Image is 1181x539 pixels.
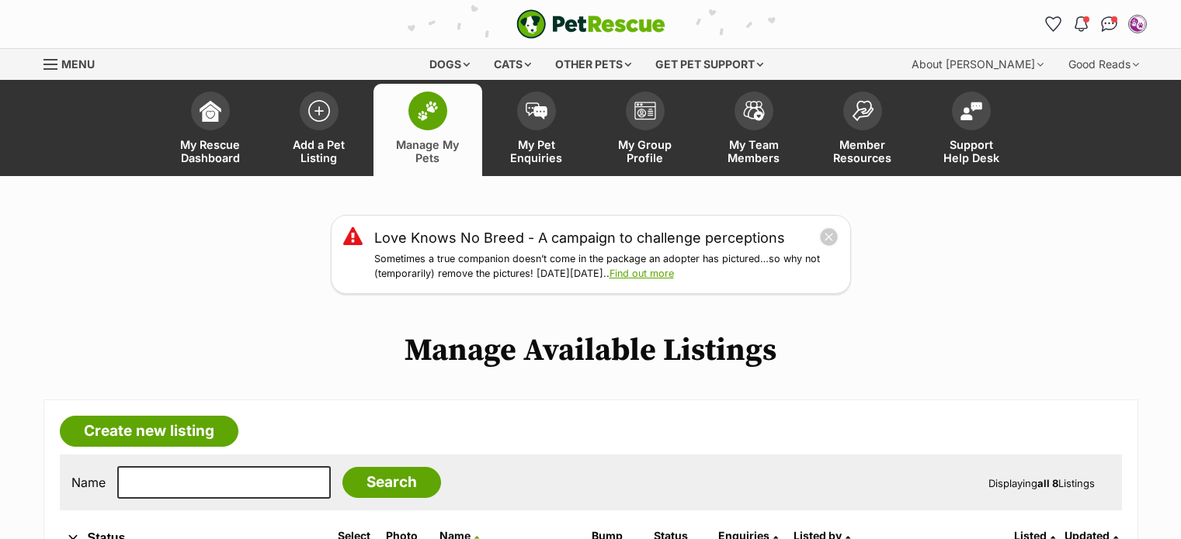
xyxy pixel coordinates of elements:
[936,138,1006,164] span: Support Help Desk
[719,138,789,164] span: My Team Members
[482,84,591,176] a: My Pet Enquiries
[265,84,373,176] a: Add a Pet Listing
[610,138,680,164] span: My Group Profile
[393,138,463,164] span: Manage My Pets
[1125,12,1150,36] button: My account
[516,9,665,39] img: logo-e224e6f780fb5917bec1dbf3a21bbac754714ae5b6737aabdf751b685950b380.svg
[1101,16,1117,32] img: chat-41dd97257d64d25036548639549fe6c8038ab92f7586957e7f3b1b290dea8141.svg
[284,138,354,164] span: Add a Pet Listing
[819,227,839,247] button: close
[374,252,839,282] p: Sometimes a true companion doesn’t come in the package an adopter has pictured…so why not (tempor...
[342,467,441,498] input: Search
[417,101,439,121] img: manage-my-pets-icon-02211641906a0b7f246fdf0571729dbe1e7629f14944591b6c1af311fb30b64b.svg
[544,49,642,80] div: Other pets
[60,416,238,447] a: Create new listing
[419,49,481,80] div: Dogs
[743,101,765,121] img: team-members-icon-5396bd8760b3fe7c0b43da4ab00e1e3bb1a5d9ba89233759b79545d2d3fc5d0d.svg
[200,100,221,122] img: dashboard-icon-eb2f2d2d3e046f16d808141f083e7271f6b2e854fb5c12c21221c1fb7104beca.svg
[61,57,95,71] span: Menu
[644,49,774,80] div: Get pet support
[373,84,482,176] a: Manage My Pets
[988,477,1095,489] span: Displaying Listings
[156,84,265,176] a: My Rescue Dashboard
[1037,477,1058,489] strong: all 8
[1041,12,1066,36] a: Favourites
[828,138,898,164] span: Member Resources
[526,102,547,119] img: pet-enquiries-icon-7e3ad2cf08bfb03b45e93fb7055b45f3efa6380592205ae92323e6603595dc1f.svg
[43,49,106,77] a: Menu
[917,84,1026,176] a: Support Help Desk
[374,227,785,248] a: Love Knows No Breed - A campaign to challenge perceptions
[960,102,982,120] img: help-desk-icon-fdf02630f3aa405de69fd3d07c3f3aa587a6932b1a1747fa1d2bba05be0121f9.svg
[1097,12,1122,36] a: Conversations
[71,475,106,489] label: Name
[634,102,656,120] img: group-profile-icon-3fa3cf56718a62981997c0bc7e787c4b2cf8bcc04b72c1350f741eb67cf2f40e.svg
[1058,49,1150,80] div: Good Reads
[483,49,542,80] div: Cats
[852,100,874,121] img: member-resources-icon-8e73f808a243e03378d46382f2149f9095a855e16c252ad45f914b54edf8863c.svg
[502,138,571,164] span: My Pet Enquiries
[1075,16,1087,32] img: notifications-46538b983faf8c2785f20acdc204bb7945ddae34d4c08c2a6579f10ce5e182be.svg
[591,84,700,176] a: My Group Profile
[1041,12,1150,36] ul: Account quick links
[1069,12,1094,36] button: Notifications
[175,138,245,164] span: My Rescue Dashboard
[901,49,1054,80] div: About [PERSON_NAME]
[516,9,665,39] a: PetRescue
[610,268,674,279] a: Find out more
[700,84,808,176] a: My Team Members
[308,100,330,122] img: add-pet-listing-icon-0afa8454b4691262ce3f59096e99ab1cd57d4a30225e0717b998d2c9b9846f56.svg
[1130,16,1145,32] img: Northern Rivers Animal Services Inc profile pic
[808,84,917,176] a: Member Resources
